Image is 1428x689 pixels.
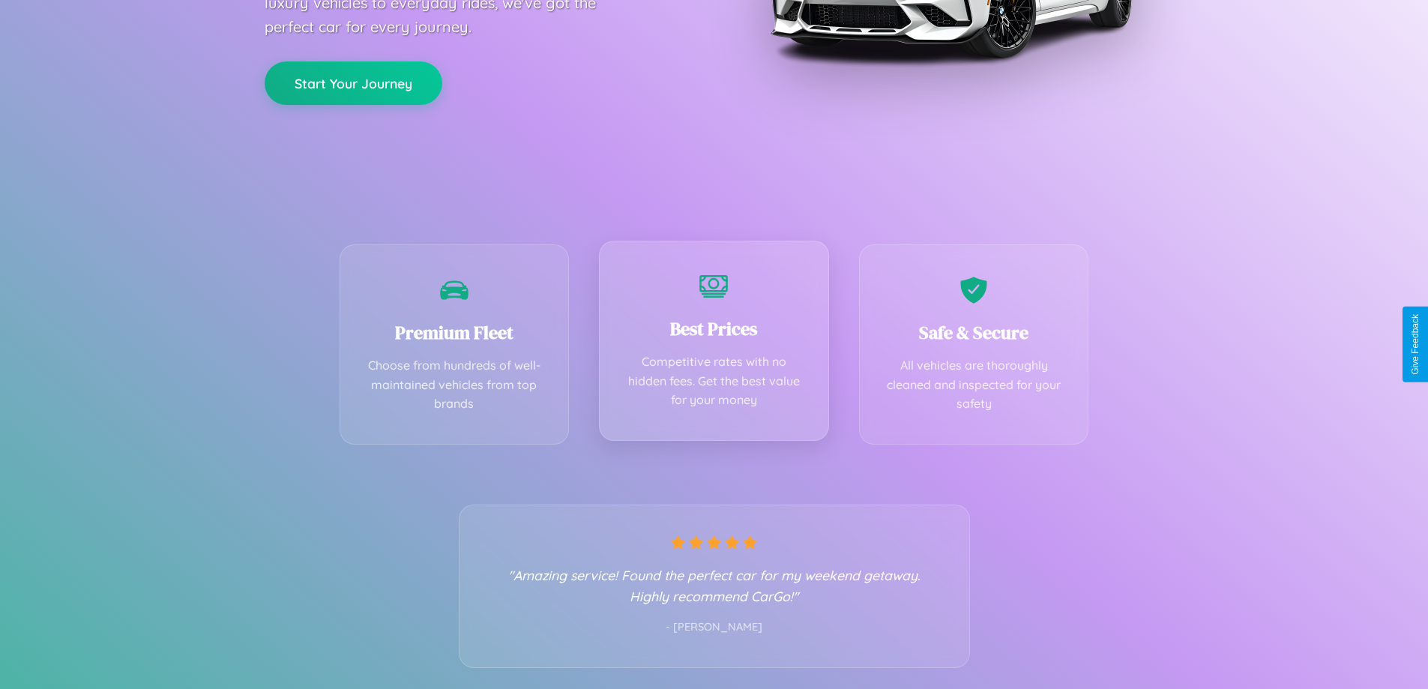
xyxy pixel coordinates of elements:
p: All vehicles are thoroughly cleaned and inspected for your safety [882,356,1066,414]
p: Choose from hundreds of well-maintained vehicles from top brands [363,356,546,414]
h3: Safe & Secure [882,320,1066,345]
h3: Premium Fleet [363,320,546,345]
p: - [PERSON_NAME] [489,618,939,637]
button: Start Your Journey [265,61,442,105]
div: Give Feedback [1410,314,1421,375]
h3: Best Prices [622,316,806,341]
p: "Amazing service! Found the perfect car for my weekend getaway. Highly recommend CarGo!" [489,565,939,607]
p: Competitive rates with no hidden fees. Get the best value for your money [622,352,806,410]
